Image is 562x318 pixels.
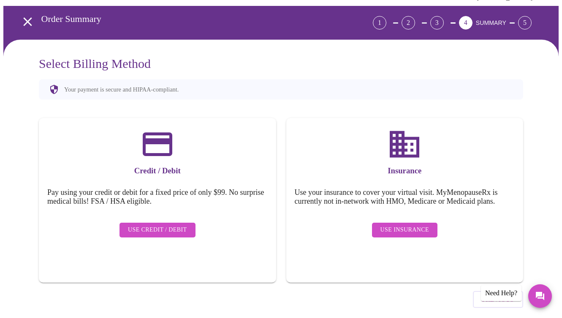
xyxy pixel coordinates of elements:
button: Previous [473,291,523,308]
div: 1 [373,16,386,30]
h3: Credit / Debit [47,166,268,175]
div: Need Help? [481,285,521,301]
h3: Insurance [295,166,515,175]
h3: Select Billing Method [39,57,523,71]
div: 3 [430,16,444,30]
div: 4 [459,16,472,30]
span: Use Insurance [380,225,429,235]
span: SUMMARY [476,19,506,26]
div: 2 [402,16,415,30]
h5: Use your insurance to cover your virtual visit. MyMenopauseRx is currently not in-network with HM... [295,188,515,206]
div: 5 [518,16,532,30]
h3: Order Summary [41,13,326,24]
button: open drawer [15,9,40,34]
p: Your payment is secure and HIPAA-compliant. [64,86,179,93]
button: Messages [528,284,552,308]
span: Use Credit / Debit [128,225,187,235]
h5: Pay using your credit or debit for a fixed price of only $99. No surprise medical bills! FSA / HS... [47,188,268,206]
button: Use Credit / Debit [119,223,195,237]
button: Use Insurance [372,223,437,237]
